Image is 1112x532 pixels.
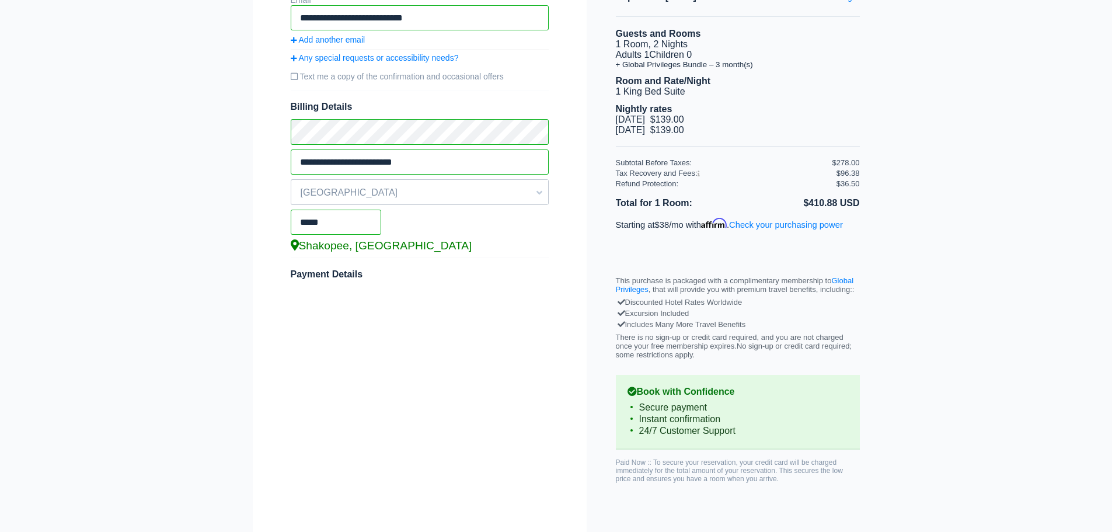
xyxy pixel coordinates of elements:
[655,220,670,230] span: $38
[616,39,860,50] li: 1 Room, 2 Nights
[616,114,684,124] span: [DATE] $139.00
[701,218,727,228] span: Affirm
[291,102,549,112] span: Billing Details
[291,183,548,203] span: [GEOGRAPHIC_DATA]
[616,196,738,211] li: Total for 1 Room:
[616,169,832,178] div: Tax Recovery and Fees:
[291,269,363,279] span: Payment Details
[738,196,860,211] li: $410.88 USD
[616,179,836,188] div: Refund Protection:
[729,220,843,230] a: Check your purchasing power - Learn more about Affirm Financing (opens in modal)
[628,387,848,397] b: Book with Confidence
[616,50,860,60] li: Adults 1
[619,319,857,330] div: Includes Many More Travel Benefits
[291,35,549,44] a: Add another email
[836,179,860,188] div: $36.50
[836,169,860,178] div: $96.38
[616,240,860,252] iframe: PayPal Message 1
[616,60,860,69] li: + Global Privileges Bundle – 3 month(s)
[619,297,857,308] div: Discounted Hotel Rates Worldwide
[616,125,684,135] span: [DATE] $139.00
[832,158,860,167] div: $278.00
[616,76,711,86] b: Room and Rate/Night
[616,458,843,483] span: Paid Now :: To secure your reservation, your credit card will be charged immediately for the tota...
[291,239,549,252] div: Shakopee, [GEOGRAPHIC_DATA]
[616,104,672,114] b: Nightly rates
[616,86,860,97] li: 1 King Bed Suite
[628,425,848,437] li: 24/7 Customer Support
[616,218,860,230] p: Starting at /mo with .
[616,342,852,359] span: No sign-up or credit card required; some restrictions apply.
[291,53,549,62] a: Any special requests or accessibility needs?
[628,413,848,425] li: Instant confirmation
[628,402,848,413] li: Secure payment
[616,29,701,39] b: Guests and Rooms
[616,158,832,167] div: Subtotal Before Taxes:
[616,276,854,294] a: Global Privileges
[616,276,860,294] p: This purchase is packaged with a complimentary membership to , that will provide you with premium...
[616,333,860,359] p: There is no sign-up or credit card required, and you are not charged once your free membership ex...
[291,67,549,86] label: Text me a copy of the confirmation and occasional offers
[649,50,692,60] span: Children 0
[619,308,857,319] div: Excursion Included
